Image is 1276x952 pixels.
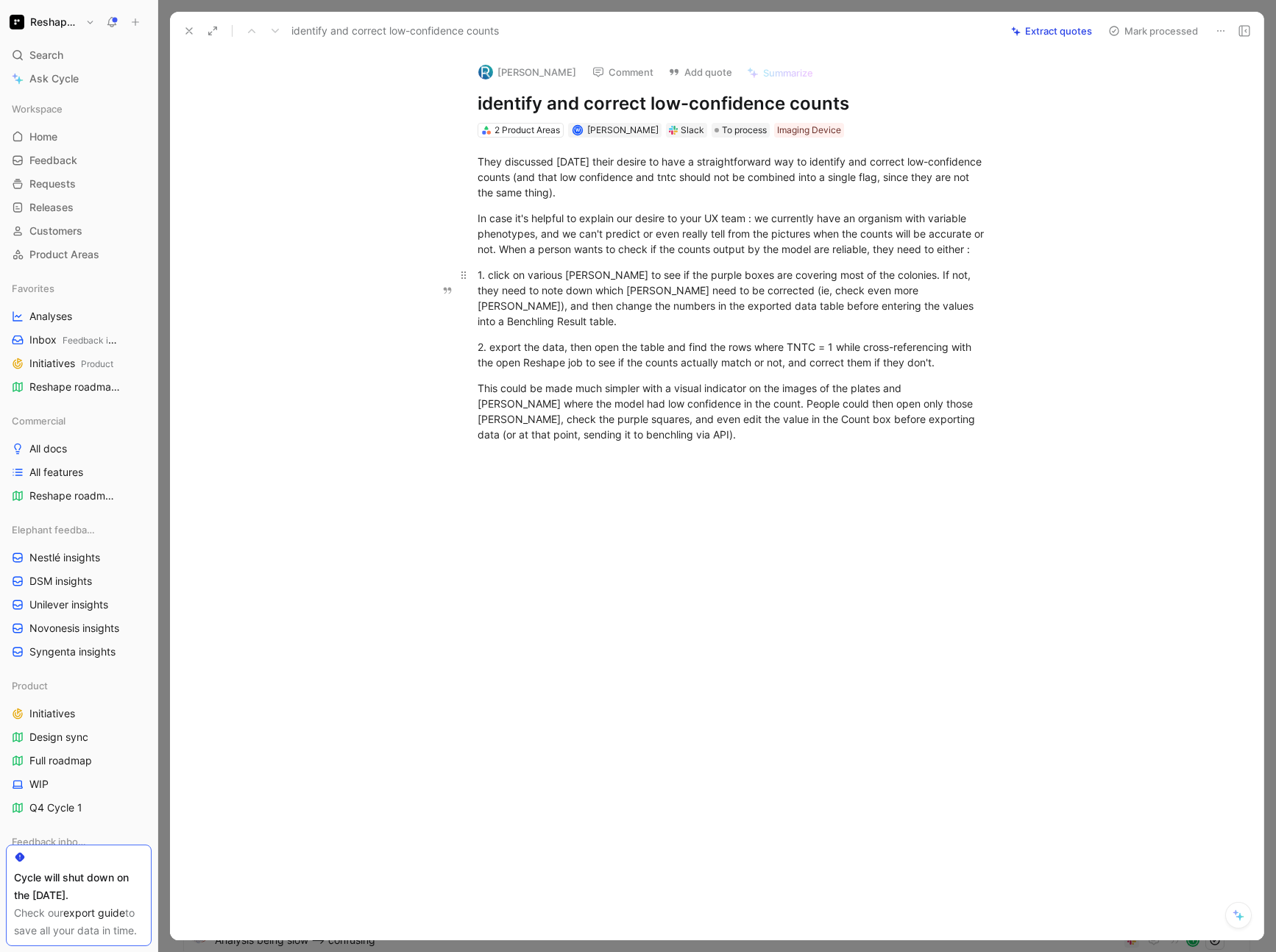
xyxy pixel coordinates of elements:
span: Q4 Cycle 1 [29,800,82,815]
div: They discussed [DATE] their desire to have a straightforward way to identify and correct low-conf... [478,154,987,200]
div: Search [6,44,152,66]
a: Unilever insights [6,594,152,616]
a: InitiativesProduct [6,352,152,374]
div: To process [712,123,770,138]
span: Feedback inboxes [63,335,138,346]
div: Imaging Device [777,123,841,138]
button: Comment [586,62,660,82]
span: Full roadmap [29,753,92,768]
button: Mark processed [1102,21,1205,41]
a: All docs [6,438,152,460]
span: Feedback inboxes [12,834,91,849]
span: WIP [29,777,49,792]
div: W [573,126,581,134]
a: Syngenta insights [6,641,152,663]
button: Add quote [662,62,739,82]
div: Feedback inboxes [6,831,152,853]
span: identify and correct low-confidence counts [291,22,499,40]
span: Commercial [12,413,65,428]
span: Home [29,129,57,144]
h1: identify and correct low-confidence counts [478,92,987,116]
a: Ask Cycle [6,68,152,90]
span: Initiatives [29,706,75,721]
a: Initiatives [6,703,152,725]
a: InboxFeedback inboxes [6,329,152,351]
div: Product [6,675,152,697]
span: Initiatives [29,356,113,372]
div: Elephant feedback boards [6,519,152,541]
span: Reshape roadmap [29,489,115,503]
a: DSM insights [6,570,152,592]
a: Requests [6,173,152,195]
span: Customers [29,224,82,238]
a: Analyses [6,305,152,327]
button: Extract quotes [1004,21,1099,41]
span: Design sync [29,730,88,745]
a: Releases [6,196,152,219]
img: Reshape Platform [10,15,24,29]
div: This could be made much simpler with a visual indicator on the images of the plates and [PERSON_N... [478,380,987,442]
span: Syngenta insights [29,644,116,659]
div: Elephant feedback boardsNestlé insightsDSM insightsUnilever insightsNovonesis insightsSyngenta in... [6,519,152,663]
span: Requests [29,177,76,191]
div: Slack [681,123,704,138]
span: Product Areas [29,247,99,262]
div: Workspace [6,98,152,120]
span: Unilever insights [29,597,108,612]
a: Feedback [6,149,152,171]
span: Product [12,678,48,693]
div: Favorites [6,277,152,299]
span: All features [29,465,83,480]
span: Inbox [29,333,119,348]
a: Product Areas [6,244,152,266]
button: Reshape PlatformReshape Platform [6,12,99,32]
span: Favorites [12,281,54,296]
a: Q4 Cycle 1 [6,797,152,819]
a: Reshape roadmap [6,485,152,507]
span: Search [29,46,63,64]
a: export guide [63,906,125,919]
span: Nestlé insights [29,550,100,565]
a: Nestlé insights [6,547,152,569]
span: [PERSON_NAME] [587,124,659,135]
div: 2. export the data, then open the table and find the rows where TNTC = 1 while cross-referencing ... [478,339,987,370]
span: To process [722,123,767,138]
img: logo [478,65,493,79]
span: Reshape roadmap [29,380,124,395]
span: Workspace [12,102,63,116]
div: Commercial [6,410,152,432]
a: Novonesis insights [6,617,152,639]
a: Design sync [6,726,152,748]
div: CommercialAll docsAll featuresReshape roadmap [6,410,152,507]
div: In case it's helpful to explain our desire to your UX team : we currently have an organism with v... [478,210,987,257]
span: Feedback [29,153,77,168]
button: Summarize [740,63,820,83]
span: Summarize [763,66,813,79]
a: Home [6,126,152,148]
span: All docs [29,441,67,456]
span: Elephant feedback boards [12,522,99,537]
a: Full roadmap [6,750,152,772]
a: All features [6,461,152,483]
span: Product [81,358,113,369]
a: Reshape roadmapCommercial [6,376,152,398]
span: Analyses [29,309,72,324]
h1: Reshape Platform [30,15,79,29]
div: Feedback inboxesInboxData Science inboxHardware inbox [6,831,152,928]
span: DSM insights [29,574,92,589]
span: Releases [29,200,74,215]
a: Customers [6,220,152,242]
span: Ask Cycle [29,70,79,88]
div: 2 Product Areas [495,123,560,138]
a: WIP [6,773,152,795]
button: logo[PERSON_NAME] [472,61,583,83]
div: Cycle will shut down on the [DATE]. [14,869,143,904]
div: Check our to save all your data in time. [14,904,143,939]
div: 1. click on various [PERSON_NAME] to see if the purple boxes are covering most of the colonies. I... [478,267,987,329]
div: ProductInitiativesDesign syncFull roadmapWIPQ4 Cycle 1 [6,675,152,819]
span: Novonesis insights [29,621,119,636]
